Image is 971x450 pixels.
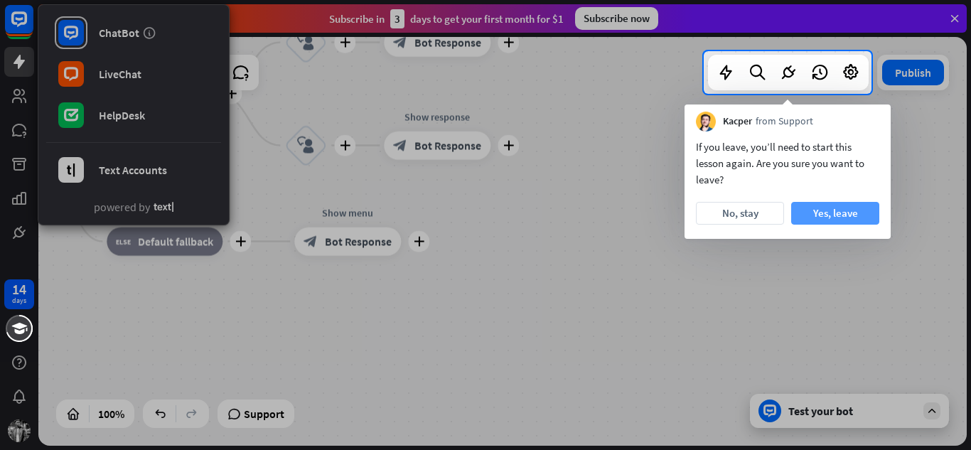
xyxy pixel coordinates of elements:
[11,6,54,48] button: Open LiveChat chat widget
[756,114,813,129] span: from Support
[696,139,879,188] div: If you leave, you’ll need to start this lesson again. Are you sure you want to leave?
[696,202,784,225] button: No, stay
[791,202,879,225] button: Yes, leave
[723,114,752,129] span: Kacper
